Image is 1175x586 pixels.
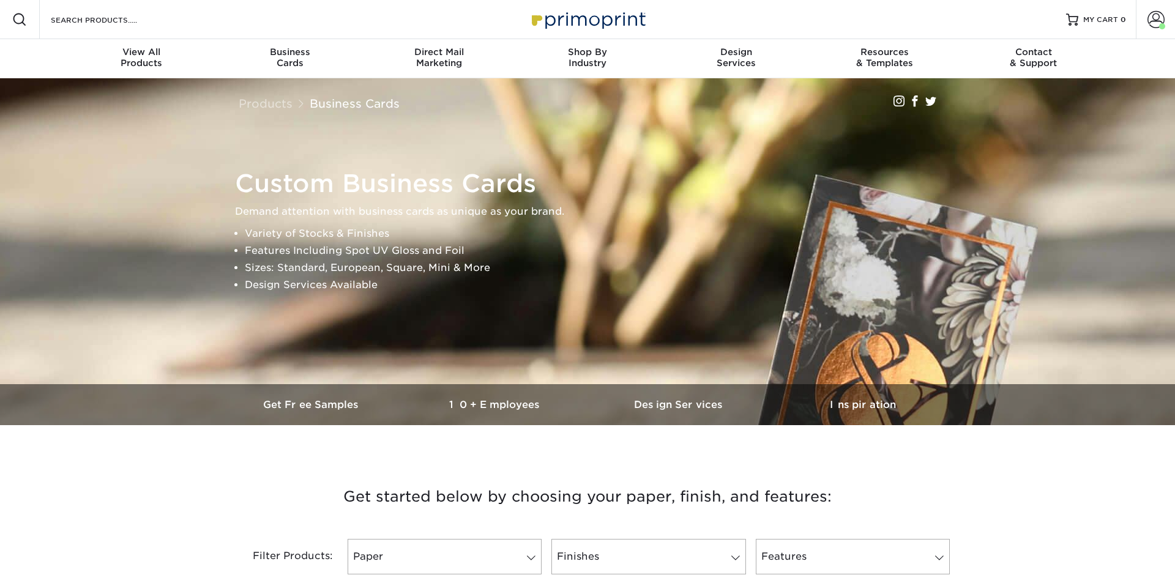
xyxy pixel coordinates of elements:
[229,469,946,524] h3: Get started below by choosing your paper, finish, and features:
[513,46,662,57] span: Shop By
[404,384,587,425] a: 10+ Employees
[662,46,810,69] div: Services
[959,46,1108,69] div: & Support
[810,39,959,78] a: Resources& Templates
[810,46,959,69] div: & Templates
[67,46,216,57] span: View All
[220,539,343,574] div: Filter Products:
[50,12,169,27] input: SEARCH PRODUCTS.....
[959,46,1108,57] span: Contact
[756,539,950,574] a: Features
[67,39,216,78] a: View AllProducts
[526,6,649,32] img: Primoprint
[1083,15,1118,25] span: MY CART
[310,97,400,110] a: Business Cards
[365,46,513,69] div: Marketing
[216,46,365,69] div: Cards
[662,39,810,78] a: DesignServices
[235,169,951,198] h1: Custom Business Cards
[810,46,959,57] span: Resources
[1121,15,1126,24] span: 0
[348,539,542,574] a: Paper
[216,39,365,78] a: BusinessCards
[67,46,216,69] div: Products
[959,39,1108,78] a: Contact& Support
[551,539,745,574] a: Finishes
[513,39,662,78] a: Shop ByIndustry
[235,203,951,220] p: Demand attention with business cards as unique as your brand.
[216,46,365,57] span: Business
[513,46,662,69] div: Industry
[220,384,404,425] a: Get Free Samples
[662,46,810,57] span: Design
[771,384,955,425] a: Inspiration
[587,384,771,425] a: Design Services
[245,225,951,242] li: Variety of Stocks & Finishes
[245,242,951,259] li: Features Including Spot UV Gloss and Foil
[365,46,513,57] span: Direct Mail
[771,399,955,410] h3: Inspiration
[245,276,951,294] li: Design Services Available
[220,399,404,410] h3: Get Free Samples
[365,39,513,78] a: Direct MailMarketing
[245,259,951,276] li: Sizes: Standard, European, Square, Mini & More
[404,399,587,410] h3: 10+ Employees
[587,399,771,410] h3: Design Services
[239,97,293,110] a: Products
